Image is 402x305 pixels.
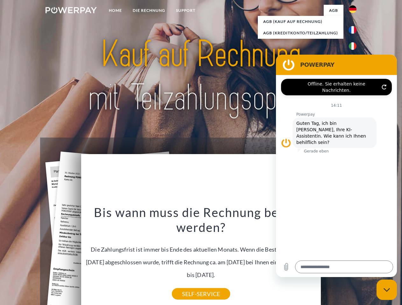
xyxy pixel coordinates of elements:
iframe: Messaging-Fenster [276,55,397,277]
img: fr [349,26,356,34]
img: it [349,42,356,50]
img: title-powerpay_de.svg [61,30,341,122]
img: logo-powerpay-white.svg [46,7,97,13]
img: de [349,5,356,13]
a: SUPPORT [171,5,201,16]
iframe: Schaltfläche zum Öffnen des Messaging-Fensters; Konversation läuft [377,280,397,300]
a: agb [324,5,343,16]
a: DIE RECHNUNG [127,5,171,16]
h3: Bis wann muss die Rechnung bezahlt werden? [85,205,317,235]
a: SELF-SERVICE [172,288,230,300]
a: AGB (Kreditkonto/Teilzahlung) [258,27,343,39]
a: Home [103,5,127,16]
a: AGB (Kauf auf Rechnung) [258,16,343,27]
div: Die Zahlungsfrist ist immer bis Ende des aktuellen Monats. Wenn die Bestellung z.B. am [DATE] abg... [85,205,317,294]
